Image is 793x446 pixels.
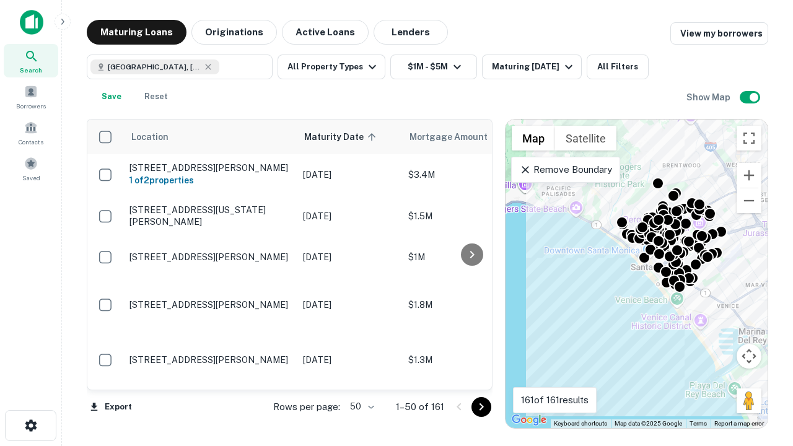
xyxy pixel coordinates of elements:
p: [STREET_ADDRESS][PERSON_NAME] [129,299,291,310]
span: Map data ©2025 Google [615,420,682,427]
button: Keyboard shortcuts [554,419,607,428]
p: [DATE] [303,209,396,223]
button: Maturing [DATE] [482,55,582,79]
span: Search [20,65,42,75]
button: Save your search to get updates of matches that match your search criteria. [92,84,131,109]
button: Show satellite imagery [555,126,616,151]
p: $3.4M [408,168,532,181]
div: 50 [345,398,376,416]
button: Zoom in [737,163,761,188]
th: Maturity Date [297,120,402,154]
p: $1.8M [408,298,532,312]
a: Saved [4,152,58,185]
h6: 1 of 2 properties [129,173,291,187]
button: All Property Types [278,55,385,79]
button: Map camera controls [737,344,761,369]
p: [DATE] [303,168,396,181]
a: Report a map error [714,420,764,427]
div: Maturing [DATE] [492,59,576,74]
a: Contacts [4,116,58,149]
button: Active Loans [282,20,369,45]
button: Originations [191,20,277,45]
p: $1.5M [408,209,532,223]
p: 1–50 of 161 [396,400,444,414]
span: Mortgage Amount [410,129,504,144]
span: Maturity Date [304,129,380,144]
th: Mortgage Amount [402,120,538,154]
span: Location [131,129,169,144]
span: [GEOGRAPHIC_DATA], [GEOGRAPHIC_DATA], [GEOGRAPHIC_DATA] [108,61,201,72]
button: Maturing Loans [87,20,186,45]
a: Open this area in Google Maps (opens a new window) [509,412,550,428]
button: Reset [136,84,176,109]
p: Remove Boundary [519,162,611,177]
p: $1M [408,250,532,264]
button: Lenders [374,20,448,45]
p: [DATE] [303,250,396,264]
p: [DATE] [303,353,396,367]
p: 161 of 161 results [521,393,589,408]
p: [STREET_ADDRESS][US_STATE][PERSON_NAME] [129,204,291,227]
button: Export [87,398,135,416]
p: [STREET_ADDRESS][PERSON_NAME] [129,251,291,263]
button: All Filters [587,55,649,79]
th: Location [123,120,297,154]
img: capitalize-icon.png [20,10,43,35]
button: Go to next page [471,397,491,417]
p: [STREET_ADDRESS][PERSON_NAME] [129,162,291,173]
a: Borrowers [4,80,58,113]
button: Toggle fullscreen view [737,126,761,151]
div: 0 0 [506,120,768,428]
span: Borrowers [16,101,46,111]
img: Google [509,412,550,428]
a: View my borrowers [670,22,768,45]
p: Rows per page: [273,400,340,414]
p: $1.3M [408,353,532,367]
iframe: Chat Widget [731,347,793,406]
button: Show street map [512,126,555,151]
button: Zoom out [737,188,761,213]
a: Terms (opens in new tab) [690,420,707,427]
p: [DATE] [303,298,396,312]
h6: Show Map [686,90,732,104]
span: Contacts [19,137,43,147]
span: Saved [22,173,40,183]
p: [STREET_ADDRESS][PERSON_NAME] [129,354,291,365]
button: $1M - $5M [390,55,477,79]
a: Search [4,44,58,77]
